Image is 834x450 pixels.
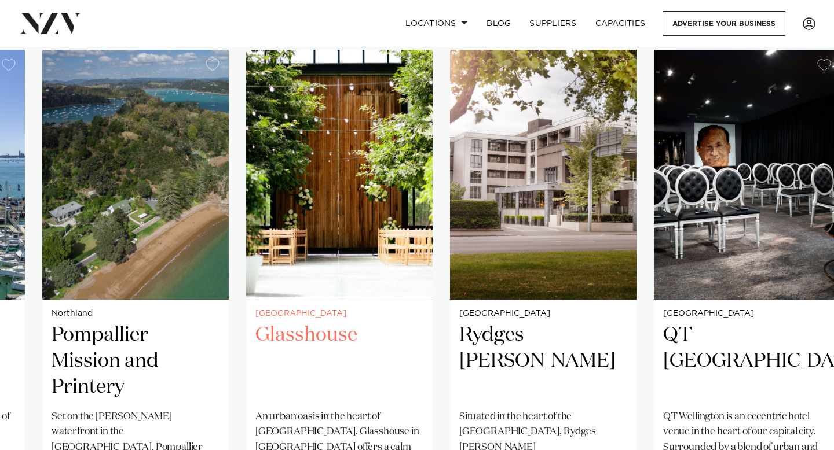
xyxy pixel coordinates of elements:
[19,13,82,34] img: nzv-logo.png
[520,11,586,36] a: SUPPLIERS
[663,322,831,400] h2: QT [GEOGRAPHIC_DATA]
[586,11,655,36] a: Capacities
[52,309,220,318] small: Northland
[663,309,831,318] small: [GEOGRAPHIC_DATA]
[663,11,785,36] a: Advertise your business
[255,322,423,400] h2: Glasshouse
[52,322,220,400] h2: Pompallier Mission and Printery
[459,322,627,400] h2: Rydges [PERSON_NAME]
[396,11,477,36] a: Locations
[255,309,423,318] small: [GEOGRAPHIC_DATA]
[459,309,627,318] small: [GEOGRAPHIC_DATA]
[477,11,520,36] a: BLOG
